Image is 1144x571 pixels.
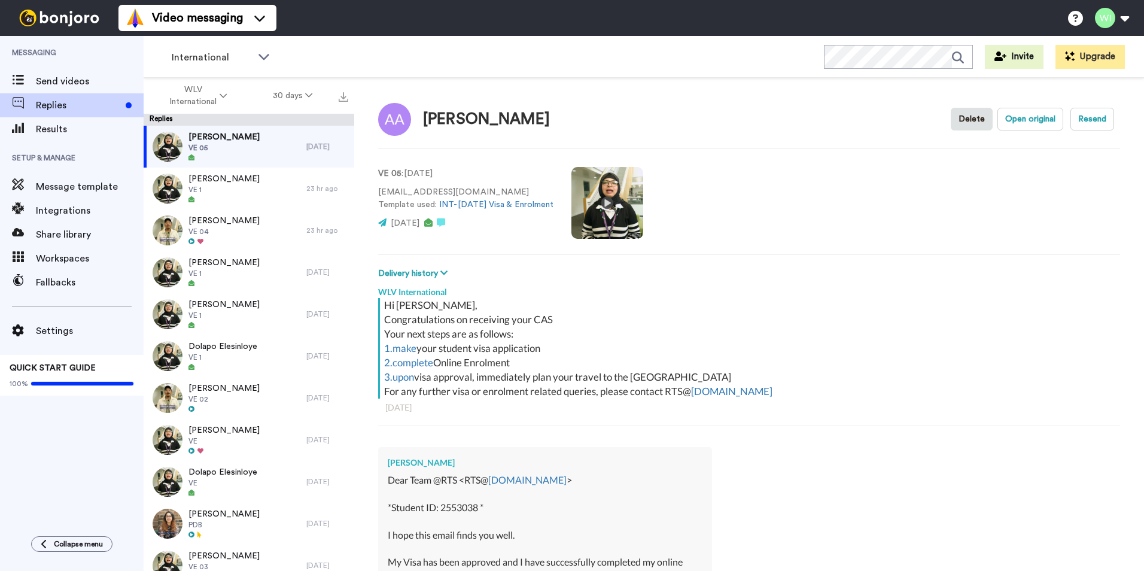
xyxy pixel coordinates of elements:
[144,251,354,293] a: [PERSON_NAME]VE 1[DATE]
[152,10,243,26] span: Video messaging
[306,393,348,403] div: [DATE]
[306,226,348,235] div: 23 hr ago
[378,168,553,180] p: : [DATE]
[36,180,144,194] span: Message template
[153,215,182,245] img: d9b90043-b27e-4f46-9234-97d7fd64af05-thumb.jpg
[1070,108,1114,130] button: Resend
[306,519,348,529] div: [DATE]
[153,383,182,413] img: 62ddf3be-d088-421e-bd24-cb50b731b943-thumb.jpg
[188,478,257,488] span: VE
[36,227,144,242] span: Share library
[36,251,144,266] span: Workspaces
[306,309,348,319] div: [DATE]
[10,364,96,372] span: QUICK START GUIDE
[423,111,550,128] div: [PERSON_NAME]
[144,209,354,251] a: [PERSON_NAME]VE 0423 hr ago
[153,467,182,497] img: 9d005285-f2cd-48ce-ae0f-47eda6f368c7-thumb.jpg
[36,324,144,338] span: Settings
[144,419,354,461] a: [PERSON_NAME]VE[DATE]
[169,84,217,108] span: WLV International
[997,108,1063,130] button: Open original
[36,204,144,218] span: Integrations
[306,184,348,193] div: 23 hr ago
[153,132,182,162] img: c5771198-484c-41a4-a086-442532575777-thumb.jpg
[335,87,352,105] button: Export all results that match these filters now.
[144,335,354,377] a: Dolapo ElesinloyeVE 1[DATE]
[153,341,182,371] img: 58e8a70d-5494-4ab1-8408-0f12cebdf6aa-thumb.jpg
[339,92,348,102] img: export.svg
[306,351,348,361] div: [DATE]
[144,503,354,545] a: [PERSON_NAME]PDB[DATE]
[144,293,354,335] a: [PERSON_NAME]VE 1[DATE]
[378,103,411,136] img: Image of Adebisi Adebowale
[188,257,260,269] span: [PERSON_NAME]
[153,299,182,329] img: 58e8a70d-5494-4ab1-8408-0f12cebdf6aa-thumb.jpg
[10,379,28,388] span: 100%
[36,74,144,89] span: Send videos
[144,126,354,168] a: [PERSON_NAME]VE 05[DATE]
[384,298,1117,399] div: Hi [PERSON_NAME], Congratulations on receiving your CAS Your next steps are as follows: your stud...
[36,98,121,113] span: Replies
[188,143,260,153] span: VE 05
[384,342,416,354] a: 1.make
[388,457,702,469] div: [PERSON_NAME]
[306,268,348,277] div: [DATE]
[439,201,553,209] a: INT-[DATE] Visa & Enrolment
[188,185,260,195] span: VE 1
[391,219,419,227] span: [DATE]
[31,536,112,552] button: Collapse menu
[188,353,257,362] span: VE 1
[54,539,103,549] span: Collapse menu
[144,114,354,126] div: Replies
[188,215,260,227] span: [PERSON_NAME]
[384,370,414,383] a: 3.upon
[188,508,260,520] span: [PERSON_NAME]
[188,299,260,311] span: [PERSON_NAME]
[306,435,348,445] div: [DATE]
[36,275,144,290] span: Fallbacks
[144,461,354,503] a: Dolapo ElesinloyeVE[DATE]
[306,561,348,570] div: [DATE]
[250,85,336,107] button: 30 days
[36,122,144,136] span: Results
[188,466,257,478] span: Dolapo Elesinloye
[188,436,260,446] span: VE
[153,509,182,539] img: 48895398-2abe-4b13-8704-069951d8703a-thumb.jpg
[188,520,260,530] span: PDB
[14,10,104,26] img: bj-logo-header-white.svg
[188,382,260,394] span: [PERSON_NAME]
[188,394,260,404] span: VE 02
[378,169,401,178] strong: VE 05
[384,356,433,369] a: 2.complete
[488,474,567,485] a: [DOMAIN_NAME]
[951,108,993,130] button: Delete
[188,173,260,185] span: [PERSON_NAME]
[144,377,354,419] a: [PERSON_NAME]VE 02[DATE]
[144,168,354,209] a: [PERSON_NAME]VE 123 hr ago
[378,280,1120,298] div: WLV International
[306,477,348,487] div: [DATE]
[188,341,257,353] span: Dolapo Elesinloye
[188,550,260,562] span: [PERSON_NAME]
[153,425,182,455] img: 9d005285-f2cd-48ce-ae0f-47eda6f368c7-thumb.jpg
[691,385,772,397] a: [DOMAIN_NAME]
[378,186,553,211] p: [EMAIL_ADDRESS][DOMAIN_NAME] Template used:
[1055,45,1125,69] button: Upgrade
[146,79,250,113] button: WLV International
[385,402,1113,414] div: [DATE]
[126,8,145,28] img: vm-color.svg
[172,50,252,65] span: International
[188,227,260,236] span: VE 04
[378,267,451,280] button: Delivery history
[153,257,182,287] img: 58e8a70d-5494-4ab1-8408-0f12cebdf6aa-thumb.jpg
[188,131,260,143] span: [PERSON_NAME]
[985,45,1043,69] button: Invite
[153,174,182,204] img: 58e8a70d-5494-4ab1-8408-0f12cebdf6aa-thumb.jpg
[188,424,260,436] span: [PERSON_NAME]
[306,142,348,151] div: [DATE]
[188,269,260,278] span: VE 1
[188,311,260,320] span: VE 1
